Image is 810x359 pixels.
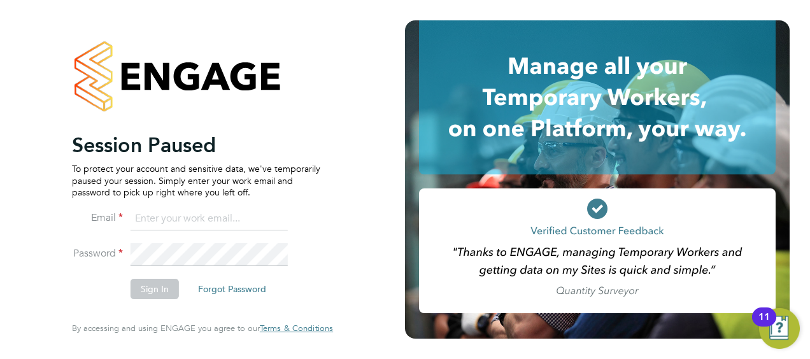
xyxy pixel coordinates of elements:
[131,279,179,299] button: Sign In
[72,211,123,225] label: Email
[188,279,276,299] button: Forgot Password
[758,317,770,334] div: 11
[759,308,800,349] button: Open Resource Center, 11 new notifications
[72,163,320,198] p: To protect your account and sensitive data, we've temporarily paused your session. Simply enter y...
[72,132,320,158] h2: Session Paused
[72,323,333,334] span: By accessing and using ENGAGE you agree to our
[72,247,123,260] label: Password
[260,323,333,334] a: Terms & Conditions
[131,208,288,230] input: Enter your work email...
[260,323,333,334] span: Terms & Conditions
